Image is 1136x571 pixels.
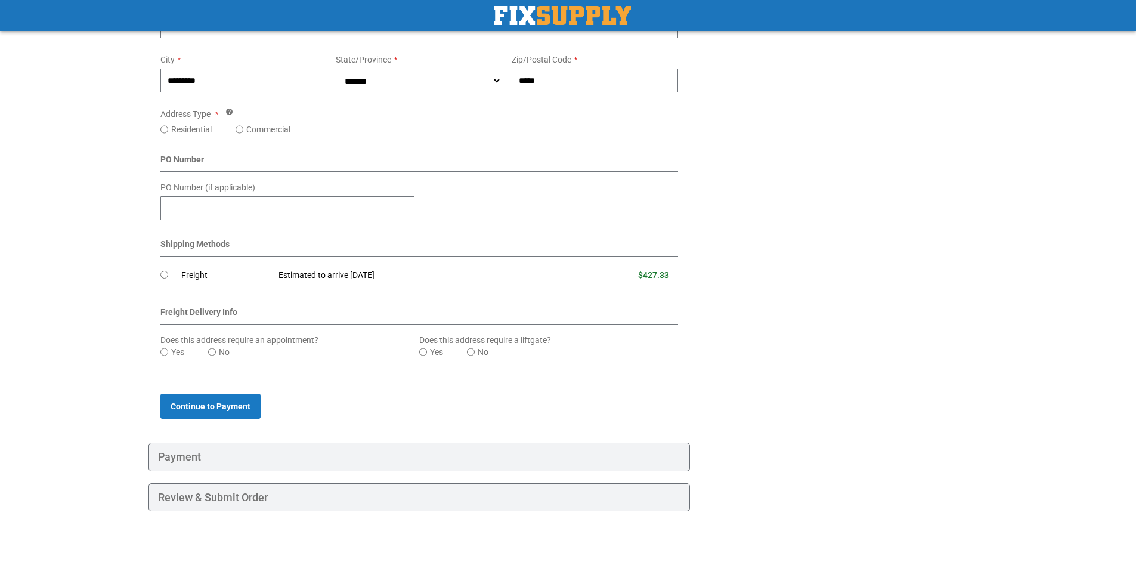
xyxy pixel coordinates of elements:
div: Freight Delivery Info [160,306,679,325]
span: Does this address require an appointment? [160,335,318,345]
span: PO Number (if applicable) [160,183,255,192]
img: Fix Industrial Supply [494,6,631,25]
span: Continue to Payment [171,402,250,411]
label: Yes [430,346,443,358]
span: Does this address require a liftgate? [419,335,551,345]
div: Payment [148,443,691,471]
div: PO Number [160,153,679,172]
span: City [160,55,175,64]
button: Continue to Payment [160,394,261,419]
label: Commercial [246,124,290,135]
a: store logo [494,6,631,25]
td: Freight [181,263,270,289]
label: No [478,346,488,358]
span: Address Type [160,109,211,119]
span: $427.33 [638,270,669,280]
div: Review & Submit Order [148,483,691,512]
label: No [219,346,230,358]
label: Residential [171,124,212,135]
span: Zip/Postal Code [512,55,571,64]
span: State/Province [336,55,391,64]
div: Shipping Methods [160,238,679,257]
td: Estimated to arrive [DATE] [270,263,556,289]
label: Yes [171,346,184,358]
